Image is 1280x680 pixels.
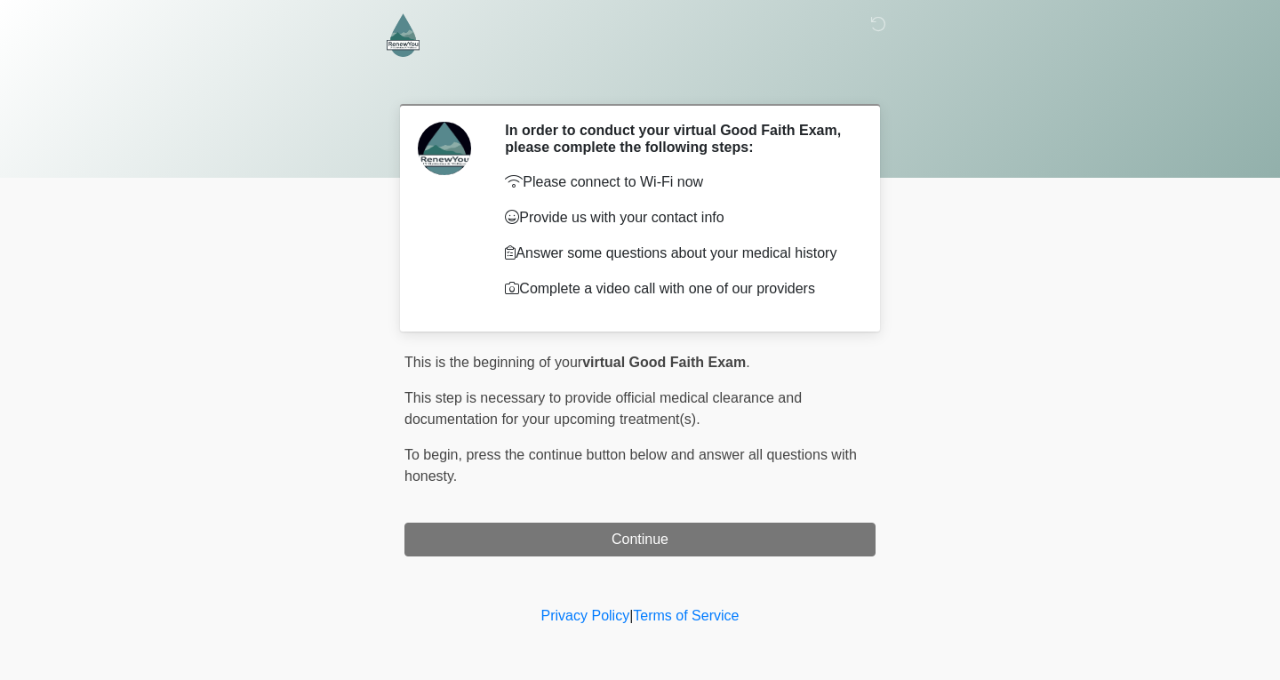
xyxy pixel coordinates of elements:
span: To begin, [404,447,466,462]
img: Agent Avatar [418,122,471,175]
p: Please connect to Wi-Fi now [505,172,849,193]
strong: virtual Good Faith Exam [582,355,746,370]
h2: In order to conduct your virtual Good Faith Exam, please complete the following steps: [505,122,849,156]
img: RenewYou IV Hydration and Wellness Logo [387,13,420,57]
a: Privacy Policy [541,608,630,623]
p: Complete a video call with one of our providers [505,278,849,300]
p: Provide us with your contact info [505,207,849,228]
span: . [746,355,749,370]
a: Terms of Service [633,608,739,623]
span: press the continue button below and answer all questions with honesty. [404,447,857,484]
p: Answer some questions about your medical history [505,243,849,264]
span: This step is necessary to provide official medical clearance and documentation for your upcoming ... [404,390,802,427]
a: | [629,608,633,623]
h1: ‎ ‎ ‎ [391,64,889,97]
span: This is the beginning of your [404,355,582,370]
button: Continue [404,523,876,556]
